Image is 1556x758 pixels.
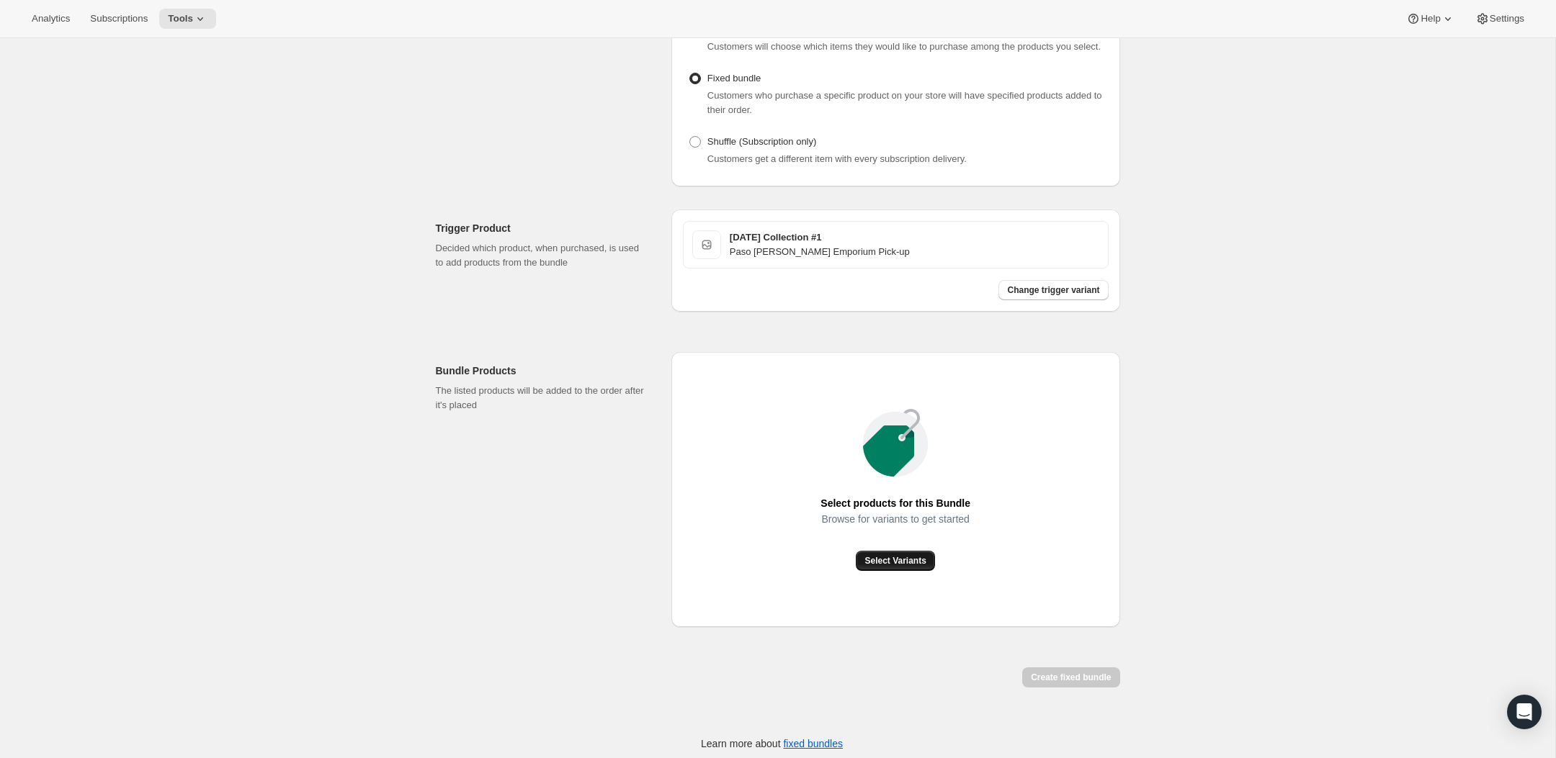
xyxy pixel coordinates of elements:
p: Decided which product, when purchased, is used to add products from the bundle [436,241,648,270]
button: Tools [159,9,216,29]
span: Tools [168,13,193,24]
button: Change trigger variant [998,280,1108,300]
span: Subscriptions [90,13,148,24]
span: Analytics [32,13,70,24]
button: Settings [1467,9,1533,29]
button: Analytics [23,9,79,29]
h2: Trigger Product [436,221,648,235]
button: Subscriptions [81,9,156,29]
div: Open Intercom Messenger [1507,695,1542,729]
span: Help [1421,13,1440,24]
span: Customers get a different item with every subscription delivery. [707,153,967,164]
button: Select Variants [856,551,934,571]
span: Customers who purchase a specific product on your store will have specified products added to the... [707,90,1102,115]
span: Select Variants [864,555,926,567]
h3: [DATE] Collection #1 [730,230,1099,245]
span: Select products for this Bundle [821,493,970,513]
span: Customers will choose which items they would like to purchase among the products you select. [707,41,1101,52]
span: Fixed bundle [707,73,761,84]
span: Browse for variants to get started [821,509,969,529]
span: Settings [1490,13,1524,24]
p: The listed products will be added to the order after it's placed [436,384,648,412]
span: Shuffle (Subscription only) [707,136,817,147]
a: fixed bundles [783,738,843,749]
span: Change trigger variant [1007,284,1099,296]
h2: Bundle Products [436,364,648,378]
p: Learn more about [701,736,843,751]
button: Help [1398,9,1463,29]
h4: Paso [PERSON_NAME] Emporium Pick-up [730,245,1099,259]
